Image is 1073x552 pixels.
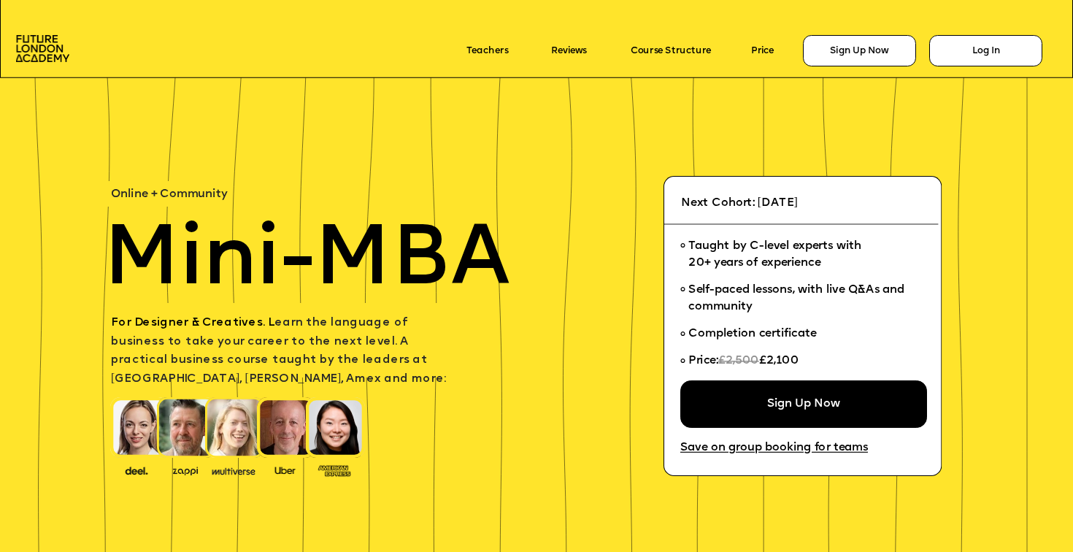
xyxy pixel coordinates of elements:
[751,45,774,55] a: Price
[313,462,355,478] img: image-93eab660-639c-4de6-957c-4ae039a0235a.png
[466,45,508,55] a: Teachers
[681,197,798,209] span: Next Cohort: [DATE]
[111,317,446,385] span: earn the language of business to take your career to the next level. A practical business course ...
[264,464,306,476] img: image-99cff0b2-a396-4aab-8550-cf4071da2cb9.png
[103,221,509,304] span: Mini-MBA
[111,188,227,200] span: Online + Community
[758,356,799,367] span: £2,100
[688,240,861,269] span: Taught by C-level experts with 20+ years of experience
[718,356,758,367] span: £2,500
[688,284,907,313] span: Self-paced lessons, with live Q&As and community
[551,45,587,55] a: Reviews
[209,463,259,477] img: image-b7d05013-d886-4065-8d38-3eca2af40620.png
[164,464,206,476] img: image-b2f1584c-cbf7-4a77-bbe0-f56ae6ee31f2.png
[111,317,274,329] span: For Designer & Creatives. L
[16,35,69,62] img: image-aac980e9-41de-4c2d-a048-f29dd30a0068.png
[680,442,868,455] a: Save on group booking for teams
[631,45,712,55] a: Course Structure
[115,463,157,477] img: image-388f4489-9820-4c53-9b08-f7df0b8d4ae2.png
[688,356,718,367] span: Price:
[688,329,816,340] span: Completion certificate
